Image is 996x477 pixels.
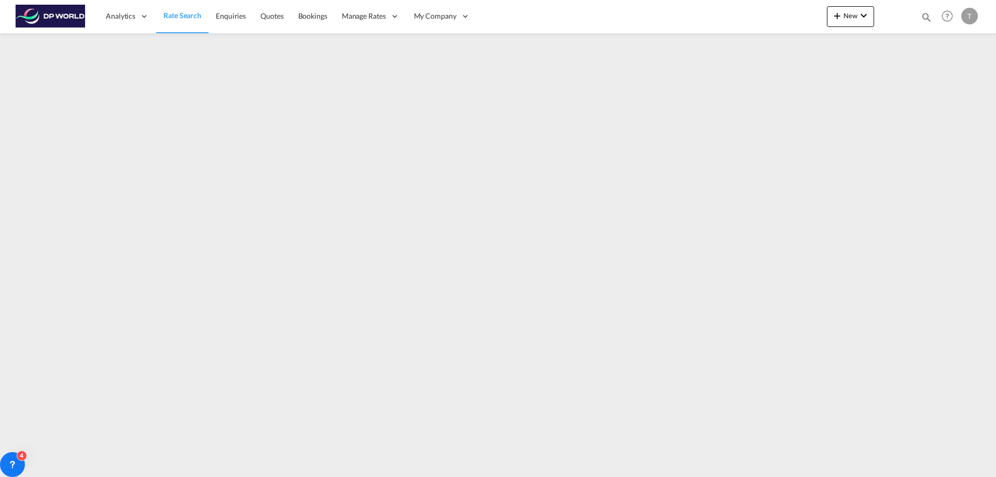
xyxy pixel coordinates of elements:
button: icon-plus 400-fgNewicon-chevron-down [827,6,874,27]
span: Enquiries [216,11,246,20]
span: Bookings [298,11,327,20]
md-icon: icon-chevron-down [857,9,870,22]
div: Help [938,7,961,26]
span: Analytics [106,11,135,21]
span: Rate Search [163,11,201,20]
span: Manage Rates [342,11,386,21]
div: icon-magnify [921,11,932,27]
span: Help [938,7,956,25]
md-icon: icon-plus 400-fg [831,9,843,22]
div: T [961,8,978,24]
img: c08ca190194411f088ed0f3ba295208c.png [16,5,86,28]
span: Quotes [260,11,283,20]
span: My Company [414,11,457,21]
md-icon: icon-magnify [921,11,932,23]
span: New [831,11,870,20]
